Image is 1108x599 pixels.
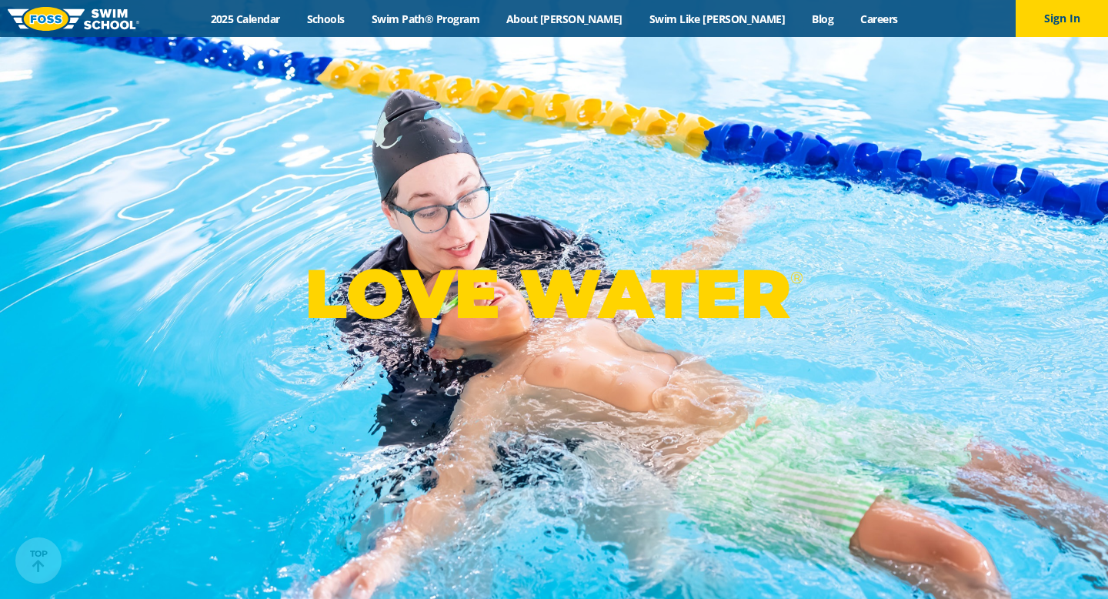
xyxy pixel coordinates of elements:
[197,12,293,26] a: 2025 Calendar
[799,12,847,26] a: Blog
[358,12,492,26] a: Swim Path® Program
[305,253,803,335] p: LOVE WATER
[636,12,799,26] a: Swim Like [PERSON_NAME]
[493,12,636,26] a: About [PERSON_NAME]
[8,7,139,31] img: FOSS Swim School Logo
[30,549,48,573] div: TOP
[790,268,803,287] sup: ®
[847,12,911,26] a: Careers
[293,12,358,26] a: Schools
